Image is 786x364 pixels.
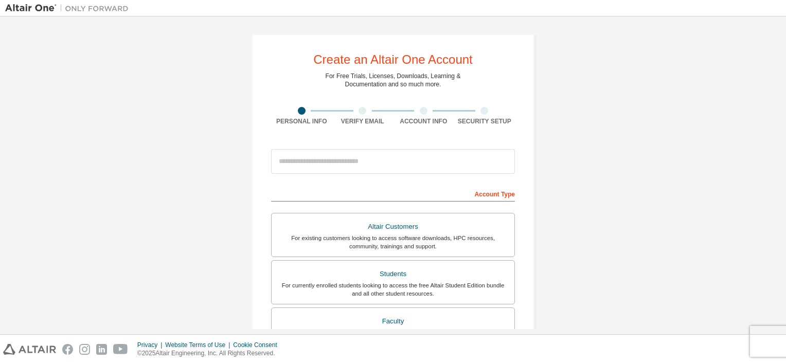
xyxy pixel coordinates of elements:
div: Faculty [278,314,508,329]
div: For faculty & administrators of academic institutions administering students and accessing softwa... [278,328,508,344]
div: Personal Info [271,117,332,125]
div: Website Terms of Use [165,341,233,349]
div: For existing customers looking to access software downloads, HPC resources, community, trainings ... [278,234,508,250]
div: For Free Trials, Licenses, Downloads, Learning & Documentation and so much more. [326,72,461,88]
div: For currently enrolled students looking to access the free Altair Student Edition bundle and all ... [278,281,508,298]
div: Privacy [137,341,165,349]
div: Account Info [393,117,454,125]
div: Verify Email [332,117,394,125]
div: Account Type [271,185,515,202]
img: facebook.svg [62,344,73,355]
div: Altair Customers [278,220,508,234]
p: © 2025 Altair Engineering, Inc. All Rights Reserved. [137,349,283,358]
img: instagram.svg [79,344,90,355]
div: Create an Altair One Account [313,53,473,66]
img: youtube.svg [113,344,128,355]
img: Altair One [5,3,134,13]
div: Students [278,267,508,281]
img: altair_logo.svg [3,344,56,355]
div: Cookie Consent [233,341,283,349]
img: linkedin.svg [96,344,107,355]
div: Security Setup [454,117,515,125]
